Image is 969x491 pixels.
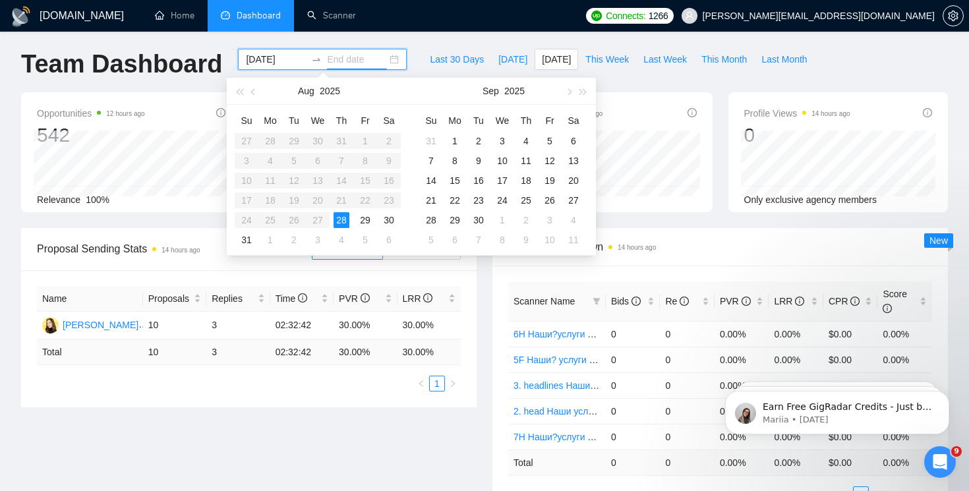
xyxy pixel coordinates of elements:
span: dashboard [221,11,230,20]
span: Scanner Name [514,296,575,306]
img: logo [11,6,32,27]
td: 0 [660,347,715,372]
span: info-circle [680,297,689,306]
span: info-circle [361,293,370,303]
td: 2025-09-24 [490,190,514,210]
span: info-circle [631,297,641,306]
a: homeHome [155,10,194,21]
td: 0 [606,372,661,398]
td: 0.00% [877,347,932,372]
time: 12 hours ago [106,110,144,117]
span: This Week [585,52,629,67]
span: filter [593,297,601,305]
span: left [417,380,425,388]
td: 2025-09-04 [514,131,538,151]
div: 17 [494,173,510,188]
li: Previous Page [413,376,429,391]
div: 11 [518,153,534,169]
button: [DATE] [491,49,535,70]
div: 5 [542,133,558,149]
td: 0 [606,449,661,475]
td: 0.00% [877,321,932,347]
td: 2025-09-22 [443,190,467,210]
th: Fr [538,110,562,131]
td: 2025-10-07 [467,230,490,250]
div: 26 [542,192,558,208]
div: 1 [447,133,463,149]
td: 2025-09-23 [467,190,490,210]
span: info-circle [688,108,697,117]
h1: Team Dashboard [21,49,222,80]
span: to [311,54,322,65]
td: 02:32:42 [270,312,334,339]
td: 02:32:42 [270,339,334,365]
img: VM [42,317,59,333]
span: Scanner Breakdown [508,239,932,255]
button: Last Week [636,49,694,70]
div: 15 [447,173,463,188]
span: [DATE] [498,52,527,67]
span: Proposal Sending Stats [37,241,312,257]
div: 29 [357,212,373,228]
td: 10 [143,339,206,365]
td: 2025-09-19 [538,171,562,190]
span: info-circle [923,108,932,117]
button: This Month [694,49,754,70]
td: 2025-09-08 [443,151,467,171]
th: Tu [282,110,306,131]
span: Last Month [761,52,807,67]
td: 3 [206,312,270,339]
th: Su [235,110,258,131]
div: 28 [334,212,349,228]
td: 30.00 % [334,339,397,365]
span: 9 [951,446,962,457]
span: New [929,235,948,246]
td: $0.00 [823,347,878,372]
td: 0 [606,347,661,372]
span: filter [590,291,603,311]
td: 2025-09-16 [467,171,490,190]
span: swap-right [311,54,322,65]
div: 1 [494,212,510,228]
a: VM[PERSON_NAME] [42,319,138,330]
td: 2025-10-04 [562,210,585,230]
td: Total [37,339,143,365]
td: 0.00% [715,347,769,372]
span: Connects: [606,9,645,23]
a: 5F Наши? услуги + наша ЦА [514,355,635,365]
button: Last Month [754,49,814,70]
div: 3 [542,212,558,228]
th: Tu [467,110,490,131]
button: 2025 [504,78,525,104]
span: info-circle [216,108,225,117]
td: 2025-10-05 [419,230,443,250]
td: 2025-09-06 [562,131,585,151]
span: This Month [701,52,747,67]
iframe: Intercom live chat [924,446,956,478]
td: 2025-09-21 [419,190,443,210]
td: 2025-10-09 [514,230,538,250]
td: 2025-09-27 [562,190,585,210]
td: 0 [660,321,715,347]
span: Last Week [643,52,687,67]
span: Only exclusive agency members [744,194,877,205]
li: Next Page [445,376,461,391]
span: PVR [720,296,751,306]
div: 2 [471,133,486,149]
td: 0 [606,398,661,424]
time: 14 hours ago [161,246,200,254]
th: Sa [562,110,585,131]
span: user [685,11,694,20]
div: 7 [471,232,486,248]
span: Opportunities [37,105,145,121]
th: Fr [353,110,377,131]
th: Su [419,110,443,131]
td: 2025-09-29 [443,210,467,230]
th: Proposals [143,286,206,312]
td: 2025-09-20 [562,171,585,190]
td: 2025-09-05 [353,230,377,250]
span: right [449,380,457,388]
